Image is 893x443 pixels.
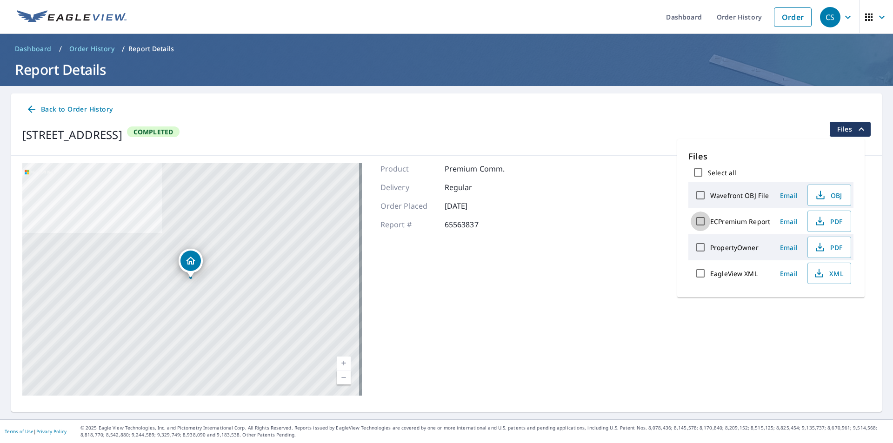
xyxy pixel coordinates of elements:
p: Files [688,150,853,163]
li: / [122,43,125,54]
span: Email [778,243,800,252]
span: OBJ [813,190,843,201]
button: Email [774,240,804,255]
span: PDF [813,242,843,253]
p: 65563837 [445,219,500,230]
h1: Report Details [11,60,882,79]
p: Premium Comm. [445,163,505,174]
p: [DATE] [445,200,500,212]
p: Report Details [128,44,174,53]
button: Email [774,188,804,203]
label: Wavefront OBJ File [710,191,769,200]
p: | [5,429,67,434]
a: Order [774,7,812,27]
p: Order Placed [380,200,436,212]
p: Regular [445,182,500,193]
span: Files [837,124,867,135]
button: XML [807,263,851,284]
button: PDF [807,211,851,232]
span: XML [813,268,843,279]
a: Back to Order History [22,101,116,118]
p: © 2025 Eagle View Technologies, Inc. and Pictometry International Corp. All Rights Reserved. Repo... [80,424,888,438]
label: ECPremium Report [710,217,770,226]
label: EagleView XML [710,269,758,278]
img: EV Logo [17,10,127,24]
p: Product [380,163,436,174]
a: Current Level 17, Zoom Out [337,370,351,384]
button: PDF [807,237,851,258]
span: PDF [813,216,843,227]
span: Order History [69,44,114,53]
span: Back to Order History [26,104,113,115]
a: Terms of Use [5,428,33,435]
p: Delivery [380,182,436,193]
div: [STREET_ADDRESS] [22,126,122,143]
span: Email [778,269,800,278]
button: Email [774,266,804,281]
span: Email [778,217,800,226]
p: Report # [380,219,436,230]
span: Email [778,191,800,200]
span: Dashboard [15,44,52,53]
button: filesDropdownBtn-65563837 [829,122,871,137]
button: OBJ [807,185,851,206]
li: / [59,43,62,54]
span: Completed [128,127,179,136]
button: Email [774,214,804,229]
nav: breadcrumb [11,41,882,56]
label: Select all [708,168,736,177]
a: Dashboard [11,41,55,56]
a: Current Level 17, Zoom In [337,357,351,370]
div: CS [820,7,840,27]
div: Dropped pin, building 1, Residential property, 1218 Arsenal St Watertown, NY 13601 [179,249,203,278]
a: Order History [66,41,118,56]
a: Privacy Policy [36,428,67,435]
label: PropertyOwner [710,243,759,252]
